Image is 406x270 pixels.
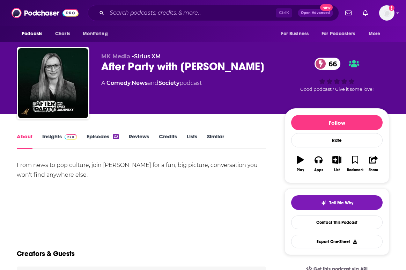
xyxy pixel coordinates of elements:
a: News [132,80,148,86]
span: Podcasts [22,29,42,39]
span: and [148,80,158,86]
button: List [328,151,346,176]
span: MK Media [101,53,130,60]
button: Show profile menu [379,5,394,21]
a: InsightsPodchaser Pro [42,133,77,149]
a: About [17,133,32,149]
button: open menu [317,27,365,41]
img: Podchaser - Follow, Share and Rate Podcasts [12,6,79,20]
span: • [132,53,161,60]
span: Good podcast? Give it some love! [300,87,374,92]
button: open menu [78,27,117,41]
span: , [131,80,132,86]
img: Podchaser Pro [65,134,77,140]
button: open menu [17,27,51,41]
div: Play [297,168,304,172]
a: Comedy [106,80,131,86]
span: Tell Me Why [329,200,353,206]
div: Bookmark [347,168,363,172]
div: Rate [291,133,383,147]
img: After Party with Emily Jashinsky [18,48,88,118]
img: User Profile [379,5,394,21]
span: Ctrl K [276,8,292,17]
button: Follow [291,115,383,130]
span: More [369,29,381,39]
div: 66Good podcast? Give it some love! [285,53,389,96]
input: Search podcasts, credits, & more... [107,7,276,19]
a: Reviews [129,133,149,149]
a: Lists [187,133,197,149]
div: List [334,168,340,172]
button: tell me why sparkleTell Me Why [291,195,383,210]
a: Contact This Podcast [291,216,383,229]
a: Show notifications dropdown [360,7,371,19]
span: 66 [322,58,340,70]
img: tell me why sparkle [321,200,326,206]
div: 23 [113,134,119,139]
div: Search podcasts, credits, & more... [88,5,339,21]
a: Society [158,80,179,86]
a: Show notifications dropdown [342,7,354,19]
a: Episodes23 [87,133,119,149]
button: Bookmark [346,151,364,176]
button: Export One-Sheet [291,235,383,248]
h2: Creators & Guests [17,249,75,258]
a: Similar [207,133,224,149]
button: open menu [364,27,389,41]
span: Open Advanced [301,11,330,15]
span: For Business [281,29,309,39]
span: Logged in as evankrask [379,5,394,21]
a: Charts [51,27,74,41]
a: Credits [159,133,177,149]
button: Open AdvancedNew [298,9,333,17]
div: Share [369,168,378,172]
a: 66 [315,58,340,70]
span: Charts [55,29,70,39]
a: Sirius XM [134,53,161,60]
button: open menu [276,27,317,41]
button: Apps [309,151,327,176]
button: Share [364,151,383,176]
div: A podcast [101,79,202,87]
span: New [320,4,333,11]
div: Apps [314,168,323,172]
div: From news to pop culture, join [PERSON_NAME] for a fun, big picture, conversation you won't find ... [17,160,266,180]
button: Play [291,151,309,176]
span: Monitoring [83,29,108,39]
svg: Add a profile image [389,5,394,11]
span: For Podcasters [322,29,355,39]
